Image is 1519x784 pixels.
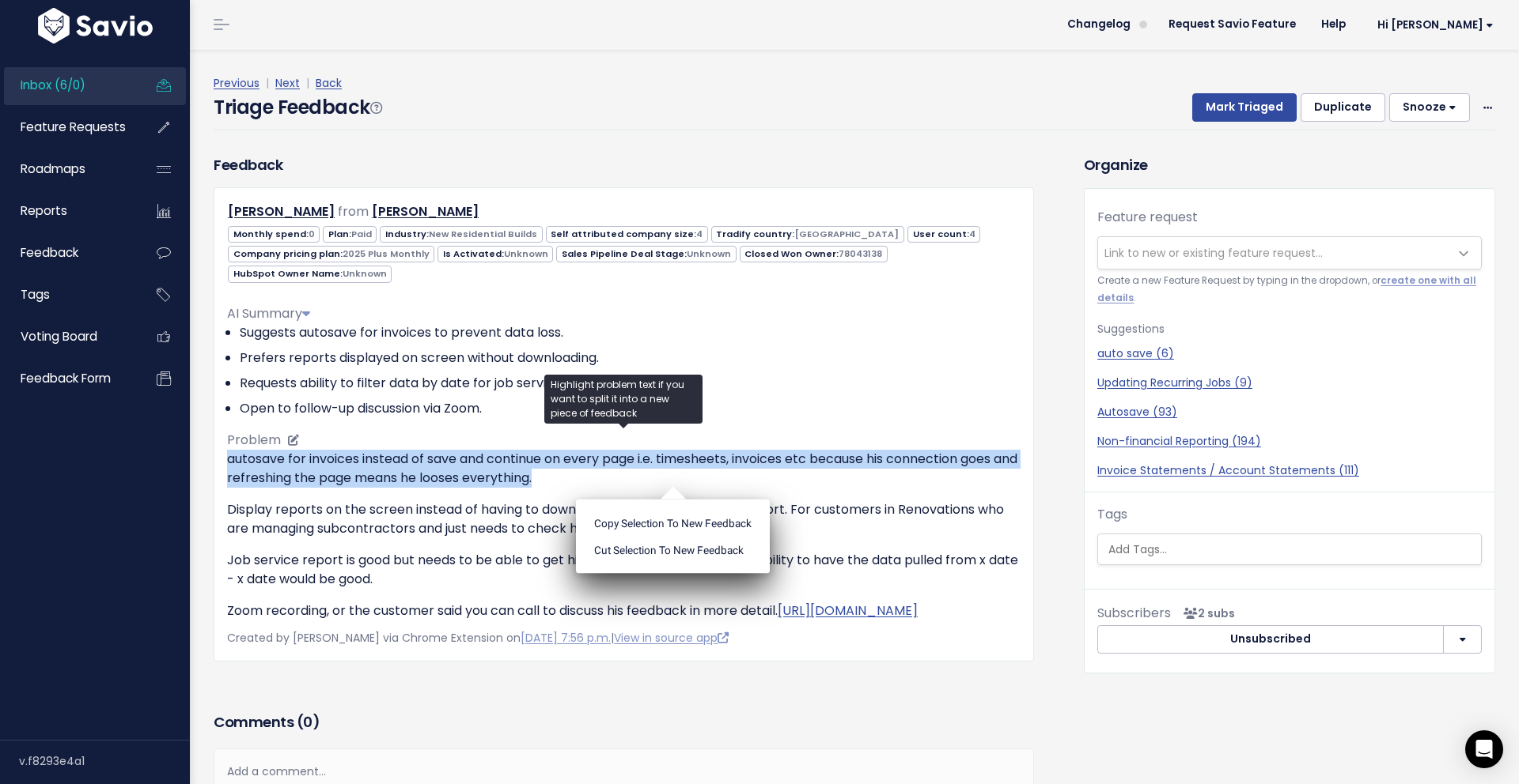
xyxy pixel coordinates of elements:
[227,630,729,646] span: Created by [PERSON_NAME] via Chrome Extension on |
[303,712,313,732] span: 0
[4,109,131,145] a: Feature Requests
[582,509,763,536] li: Copy selection to new Feedback
[240,374,1021,393] li: Requests ability to filter data by date for job service reports.
[711,226,904,243] span: Tradify country:
[372,202,479,220] a: [PERSON_NAME]
[438,246,553,262] span: Is Activated:
[21,286,50,303] span: Tags
[338,202,369,220] span: from
[521,630,611,646] a: [DATE] 7:56 p.m.
[21,77,85,93] span: Inbox (6/0)
[696,228,703,240] span: 4
[1067,19,1131,30] span: Changelog
[380,226,542,243] span: Industry:
[240,349,1021,367] li: Prefers reports displayed on screen without downloading.
[1309,13,1358,36] a: Help
[1301,93,1385,122] button: Duplicate
[227,304,310,322] span: AI Summary
[1097,604,1171,622] span: Subscribers
[778,601,918,620] a: [URL][DOMAIN_NAME]
[228,226,320,243] span: Monthly spend:
[227,601,1021,620] p: Zoom recording, or the customer said you can call to discuss his feedback in more detail.
[794,228,899,240] span: [GEOGRAPHIC_DATA]
[1084,154,1495,175] h3: Organize
[4,193,131,229] a: Reports
[582,537,763,563] li: Cut selection to new Feedback
[21,244,78,261] span: Feedback
[21,119,126,135] span: Feature Requests
[504,247,548,260] span: Unknown
[228,202,335,220] a: [PERSON_NAME]
[1192,93,1297,122] button: Mark Triaged
[316,75,342,91] a: Back
[1097,273,1482,307] small: Create a new Feature Request by typing in the dropdown, or .
[21,202,67,219] span: Reports
[1377,19,1494,31] span: Hi [PERSON_NAME]
[1097,375,1482,391] a: Updating Recurring Jobs (9)
[228,266,392,282] span: HubSpot Owner Name:
[4,151,131,187] a: Roadmaps
[740,246,888,262] span: Closed Won Owner:
[34,8,157,43] img: logo-white.9d6f32f41409.svg
[1358,13,1506,37] a: Hi [PERSON_NAME]
[969,228,975,240] span: 4
[1097,505,1127,524] label: Tags
[214,711,1034,733] h3: Comments ( )
[1097,462,1482,479] a: Invoice Statements / Account Statements (111)
[227,500,1021,538] p: Display reports on the screen instead of having to download it each time he runs a report. For cu...
[1097,433,1482,450] a: Non-financial Reporting (194)
[1389,93,1470,122] button: Snooze
[556,246,736,262] span: Sales Pipeline Deal Stage:
[4,277,131,313] a: Tags
[19,741,190,782] div: v.f8293e4a1
[309,228,315,240] span: 0
[429,228,537,240] span: New Residential Builds
[227,551,1021,589] p: Job service report is good but needs to be able to get his staff to do this daily, so the ability...
[687,247,731,260] span: Unknown
[1465,730,1503,768] div: Open Intercom Messenger
[1177,605,1235,621] span: <p><strong>Subscribers</strong><br><br> - chanice lewis<br> - Carolina Salcedo Claramunt<br> </p>
[1102,541,1434,558] input: Add Tags...
[1104,245,1323,261] span: Link to new or existing feature request...
[351,228,372,240] span: Paid
[1156,13,1309,36] a: Request Savio Feature
[1097,625,1444,654] button: Unsubscribed
[240,399,1021,418] li: Open to follow-up discussion via Zoom.
[343,267,387,280] span: Unknown
[614,630,729,646] a: View in source app
[214,93,381,122] h4: Triage Feedback
[1097,319,1482,339] p: Suggestions
[21,328,97,345] span: Voting Board
[907,226,980,243] span: User count:
[839,247,882,260] span: 78043138
[1097,404,1482,420] a: Autosave (93)
[4,318,131,355] a: Voting Board
[4,67,131,104] a: Inbox (6/0)
[546,226,708,243] span: Self attributed company size:
[4,235,131,271] a: Feedback
[323,226,377,243] span: Plan:
[228,246,434,262] span: Company pricing plan:
[1097,345,1482,362] a: auto save (6)
[343,247,430,260] span: 2025 Plus Monthly
[227,431,281,449] span: Problem
[275,75,300,91] a: Next
[214,154,282,175] h3: Feedback
[227,450,1021,488] p: autosave for invoices instead of save and continue on every page i.e. timesheets, invoices etc be...
[303,75,313,91] span: |
[1097,274,1476,303] a: create one with all details
[1097,208,1198,227] label: Feature request
[240,323,1021,342] li: Suggests autosave for invoices to prevent data loss.
[4,360,131,397] a: Feedback form
[21,160,85,177] span: Roadmaps
[544,375,703,424] div: Highlight problem text if you want to split it into a new piece of feedback
[263,75,272,91] span: |
[21,370,111,386] span: Feedback form
[214,75,259,91] a: Previous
